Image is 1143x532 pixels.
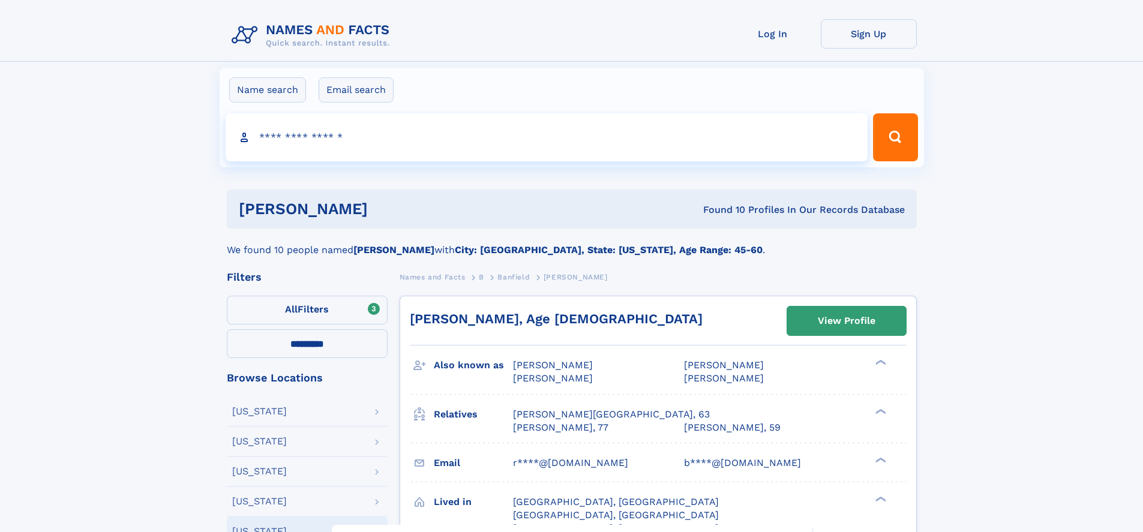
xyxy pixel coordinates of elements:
[513,421,608,434] a: [PERSON_NAME], 77
[434,492,513,512] h3: Lived in
[455,244,763,256] b: City: [GEOGRAPHIC_DATA], State: [US_STATE], Age Range: 45-60
[513,359,593,371] span: [PERSON_NAME]
[872,359,887,366] div: ❯
[232,437,287,446] div: [US_STATE]
[479,269,484,284] a: B
[684,421,781,434] a: [PERSON_NAME], 59
[513,408,710,421] a: [PERSON_NAME][GEOGRAPHIC_DATA], 63
[239,202,536,217] h1: [PERSON_NAME]
[787,306,906,335] a: View Profile
[434,453,513,473] h3: Email
[513,496,719,507] span: [GEOGRAPHIC_DATA], [GEOGRAPHIC_DATA]
[513,372,593,384] span: [PERSON_NAME]
[873,113,917,161] button: Search Button
[319,77,394,103] label: Email search
[872,407,887,415] div: ❯
[353,244,434,256] b: [PERSON_NAME]
[479,273,484,281] span: B
[232,497,287,506] div: [US_STATE]
[226,113,868,161] input: search input
[227,372,388,383] div: Browse Locations
[497,273,530,281] span: Banfield
[410,311,703,326] a: [PERSON_NAME], Age [DEMOGRAPHIC_DATA]
[821,19,917,49] a: Sign Up
[229,77,306,103] label: Name search
[227,19,400,52] img: Logo Names and Facts
[232,407,287,416] div: [US_STATE]
[497,269,530,284] a: Banfield
[400,269,466,284] a: Names and Facts
[434,355,513,375] h3: Also known as
[434,404,513,425] h3: Relatives
[227,296,388,324] label: Filters
[535,203,905,217] div: Found 10 Profiles In Our Records Database
[227,272,388,282] div: Filters
[872,495,887,503] div: ❯
[684,372,764,384] span: [PERSON_NAME]
[513,509,719,521] span: [GEOGRAPHIC_DATA], [GEOGRAPHIC_DATA]
[725,19,821,49] a: Log In
[684,359,764,371] span: [PERSON_NAME]
[872,456,887,464] div: ❯
[544,273,608,281] span: [PERSON_NAME]
[285,303,298,315] span: All
[818,307,875,335] div: View Profile
[232,467,287,476] div: [US_STATE]
[227,229,917,257] div: We found 10 people named with .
